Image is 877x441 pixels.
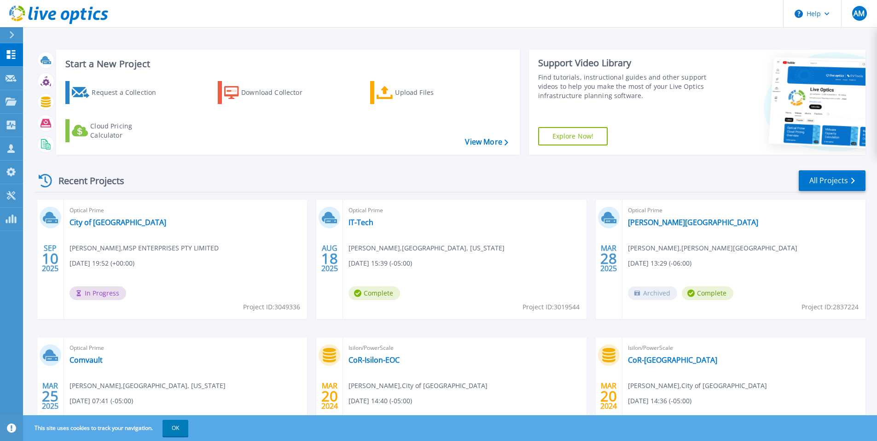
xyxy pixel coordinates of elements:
[70,355,103,365] a: Comvault
[42,255,58,262] span: 10
[70,286,126,300] span: In Progress
[523,302,580,312] span: Project ID: 3019544
[65,81,168,104] a: Request a Collection
[65,59,508,69] h3: Start a New Project
[35,169,137,192] div: Recent Projects
[42,392,58,400] span: 25
[70,381,226,391] span: [PERSON_NAME] , [GEOGRAPHIC_DATA], [US_STATE]
[70,396,133,406] span: [DATE] 07:41 (-05:00)
[395,83,469,102] div: Upload Files
[92,83,165,102] div: Request a Collection
[628,258,691,268] span: [DATE] 13:29 (-06:00)
[41,379,59,413] div: MAR 2025
[70,343,302,353] span: Optical Prime
[538,127,608,145] a: Explore Now!
[628,381,767,391] span: [PERSON_NAME] , City of [GEOGRAPHIC_DATA]
[628,205,860,215] span: Optical Prime
[628,355,717,365] a: CoR-[GEOGRAPHIC_DATA]
[600,242,617,275] div: MAR 2025
[348,355,400,365] a: CoR-Isilon-EOC
[321,255,338,262] span: 18
[70,205,302,215] span: Optical Prime
[348,286,400,300] span: Complete
[70,258,134,268] span: [DATE] 19:52 (+00:00)
[348,258,412,268] span: [DATE] 15:39 (-05:00)
[600,255,617,262] span: 28
[628,286,677,300] span: Archived
[799,170,865,191] a: All Projects
[628,243,797,253] span: [PERSON_NAME] , [PERSON_NAME][GEOGRAPHIC_DATA]
[348,205,581,215] span: Optical Prime
[70,243,219,253] span: [PERSON_NAME] , MSP ENTERPRISES PTY LIMITED
[70,218,166,227] a: City of [GEOGRAPHIC_DATA]
[65,119,168,142] a: Cloud Pricing Calculator
[348,243,505,253] span: [PERSON_NAME] , [GEOGRAPHIC_DATA], [US_STATE]
[628,343,860,353] span: Isilon/PowerScale
[538,57,710,69] div: Support Video Library
[243,302,300,312] span: Project ID: 3049336
[321,242,338,275] div: AUG 2025
[321,379,338,413] div: MAR 2024
[628,396,691,406] span: [DATE] 14:36 (-05:00)
[465,138,508,146] a: View More
[321,392,338,400] span: 20
[163,420,188,436] button: OK
[370,81,473,104] a: Upload Files
[348,218,373,227] a: IT-Tech
[600,392,617,400] span: 20
[90,122,164,140] div: Cloud Pricing Calculator
[41,242,59,275] div: SEP 2025
[854,10,865,17] span: AM
[25,420,188,436] span: This site uses cookies to track your navigation.
[218,81,320,104] a: Download Collector
[348,343,581,353] span: Isilon/PowerScale
[682,286,733,300] span: Complete
[348,381,488,391] span: [PERSON_NAME] , City of [GEOGRAPHIC_DATA]
[538,73,710,100] div: Find tutorials, instructional guides and other support videos to help you make the most of your L...
[600,379,617,413] div: MAR 2024
[241,83,315,102] div: Download Collector
[801,302,859,312] span: Project ID: 2837224
[348,396,412,406] span: [DATE] 14:40 (-05:00)
[628,218,758,227] a: [PERSON_NAME][GEOGRAPHIC_DATA]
